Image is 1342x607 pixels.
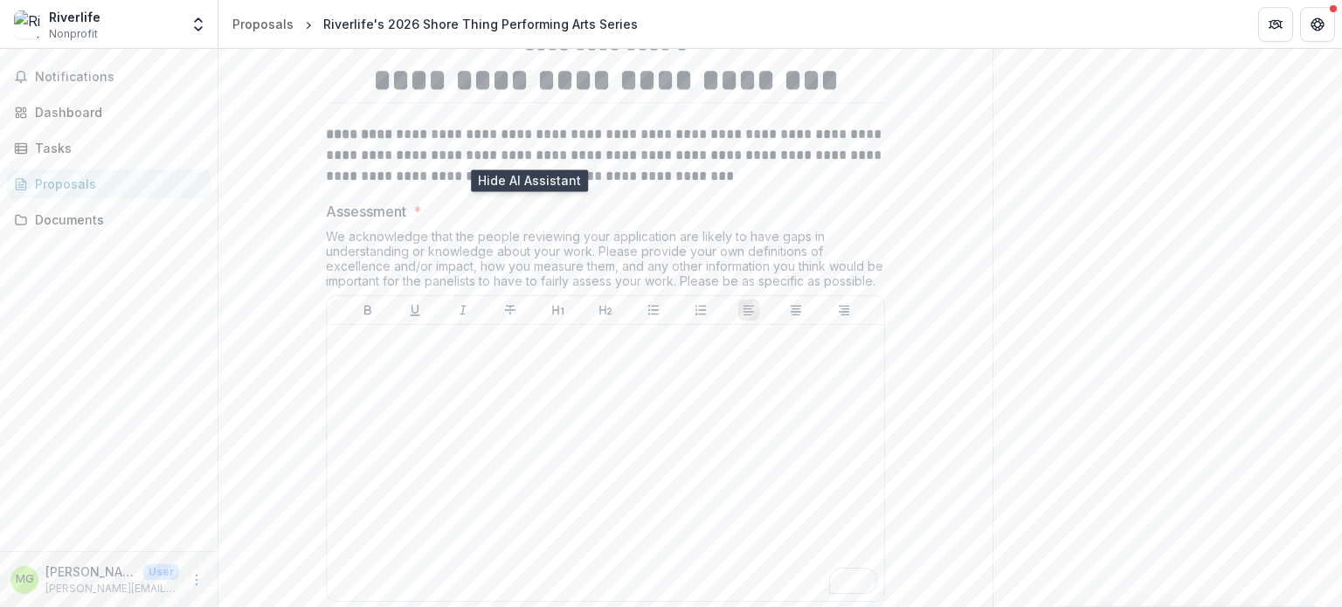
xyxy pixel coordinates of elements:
button: Open entity switcher [186,7,211,42]
nav: breadcrumb [225,11,645,37]
a: Proposals [7,169,211,198]
button: Align Right [834,300,854,321]
button: Align Left [738,300,759,321]
div: Riverlife's 2026 Shore Thing Performing Arts Series [323,15,638,33]
button: Strike [500,300,521,321]
a: Dashboard [7,98,211,127]
div: Proposals [232,15,294,33]
a: Documents [7,205,211,234]
a: Tasks [7,134,211,162]
button: Get Help [1300,7,1335,42]
img: Riverlife [14,10,42,38]
div: Dashboard [35,103,197,121]
button: Partners [1258,7,1293,42]
div: To enrich screen reader interactions, please activate Accessibility in Grammarly extension settings [334,332,877,594]
button: Italicize [453,300,474,321]
p: Assessment [326,201,406,222]
div: Documents [35,210,197,229]
button: Bold [357,300,378,321]
div: Proposals [35,175,197,193]
span: Nonprofit [49,26,98,42]
button: Heading 1 [548,300,569,321]
button: Heading 2 [595,300,616,321]
div: Tasks [35,139,197,157]
button: Underline [405,300,425,321]
div: Mike Good [16,574,34,585]
button: Ordered List [690,300,711,321]
button: Bullet List [643,300,664,321]
button: Notifications [7,63,211,91]
p: [PERSON_NAME] [45,562,136,581]
a: Proposals [225,11,301,37]
div: We acknowledge that the people reviewing your application are likely to have gaps in understandin... [326,229,885,295]
button: Align Center [785,300,806,321]
span: Notifications [35,70,204,85]
button: More [186,569,207,590]
div: Riverlife [49,8,100,26]
p: User [143,564,179,580]
p: [PERSON_NAME][EMAIL_ADDRESS][DOMAIN_NAME] [45,581,179,597]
